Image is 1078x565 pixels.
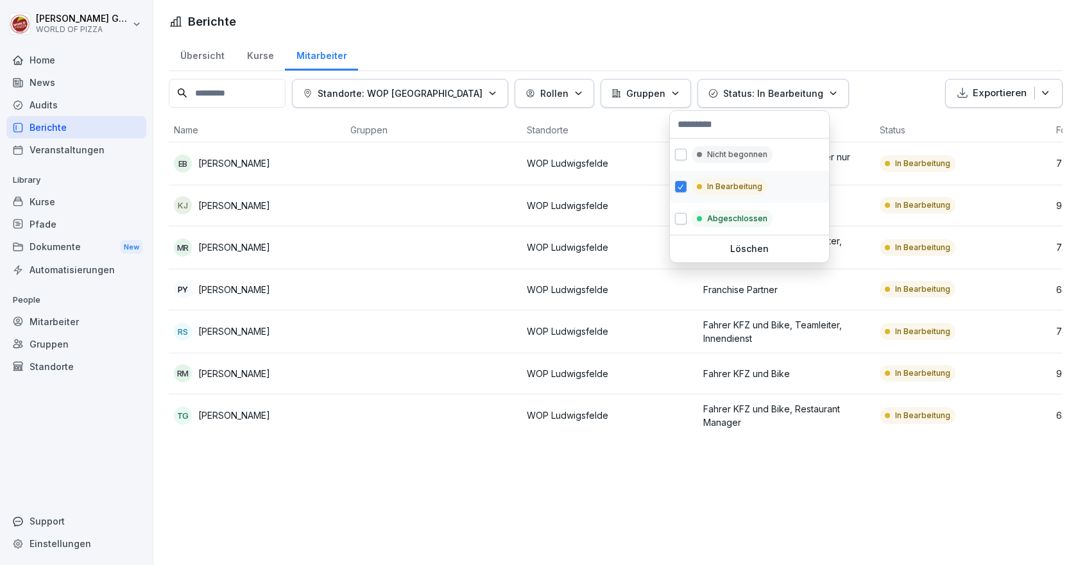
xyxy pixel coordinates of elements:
p: In Bearbeitung [707,181,762,192]
p: Standorte: WOP [GEOGRAPHIC_DATA] [318,87,483,100]
p: Status: In Bearbeitung [723,87,823,100]
p: Nicht begonnen [707,149,767,160]
p: Rollen [540,87,569,100]
p: Abgeschlossen [707,213,767,224]
p: Gruppen [626,87,665,100]
p: Exportieren [973,86,1027,101]
p: Löschen [675,243,824,255]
